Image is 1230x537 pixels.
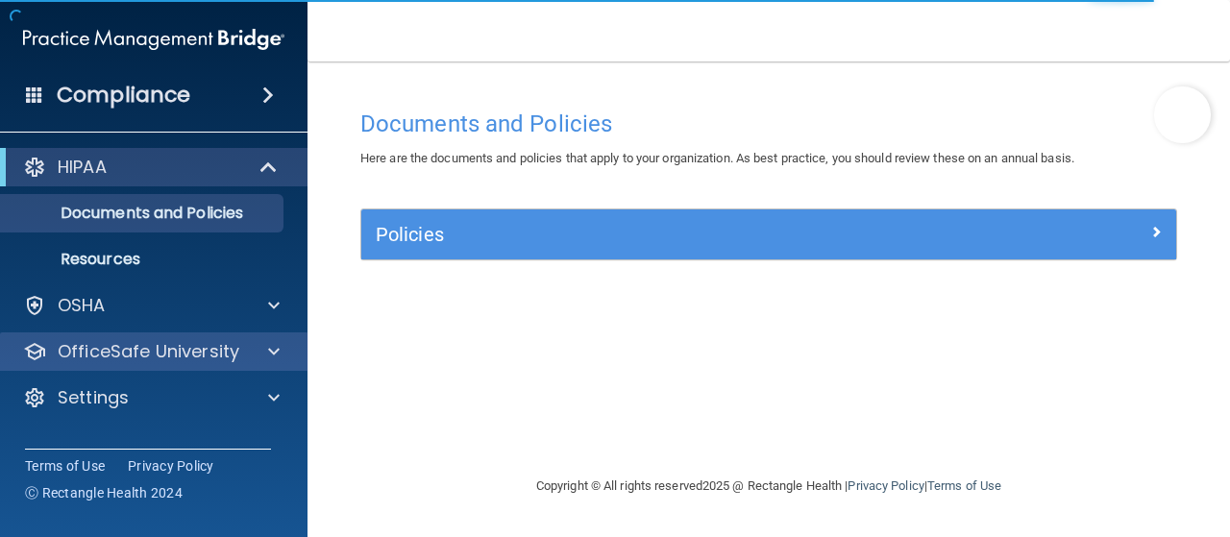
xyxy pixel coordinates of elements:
a: HIPAA [23,156,279,179]
a: Settings [23,386,280,409]
a: OfficeSafe University [23,340,280,363]
h4: Documents and Policies [360,111,1177,136]
p: Resources [12,250,275,269]
a: Privacy Policy [128,456,214,476]
iframe: Drift Widget Chat Controller [898,401,1207,477]
a: Terms of Use [25,456,105,476]
div: Copyright © All rights reserved 2025 @ Rectangle Health | | [418,455,1119,517]
p: Settings [58,386,129,409]
p: Documents and Policies [12,204,275,223]
img: PMB logo [23,20,284,59]
p: HIPAA [58,156,107,179]
a: Terms of Use [927,478,1001,493]
a: OSHA [23,294,280,317]
h4: Compliance [57,82,190,109]
a: Policies [376,219,1162,250]
button: Open Resource Center [1154,86,1211,143]
p: OfficeSafe University [58,340,239,363]
h5: Policies [376,224,958,245]
span: Ⓒ Rectangle Health 2024 [25,483,183,502]
span: Here are the documents and policies that apply to your organization. As best practice, you should... [360,151,1074,165]
p: OSHA [58,294,106,317]
a: Privacy Policy [848,478,923,493]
